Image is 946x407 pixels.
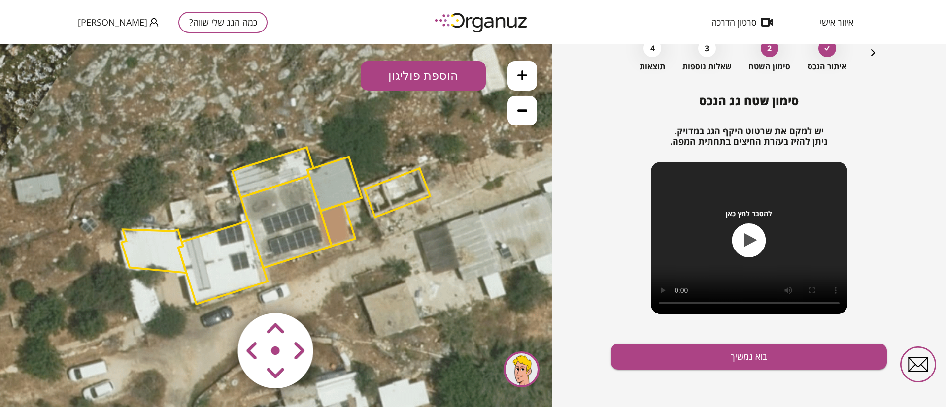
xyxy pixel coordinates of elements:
[217,248,335,366] img: vector-smart-object-copy.png
[428,9,536,36] img: logo
[78,17,147,27] span: [PERSON_NAME]
[808,62,846,71] span: איתור הנכס
[761,39,778,57] div: 2
[640,62,665,71] span: תוצאות
[820,17,853,27] span: איזור אישי
[699,93,799,109] span: סימון שטח גג הנכס
[805,17,868,27] button: איזור אישי
[711,17,756,27] span: סרטון הדרכה
[611,344,887,370] button: בוא נמשיך
[698,39,716,57] div: 3
[78,16,159,29] button: [PERSON_NAME]
[726,209,772,218] span: להסבר לחץ כאן
[682,62,732,71] span: שאלות נוספות
[748,62,790,71] span: סימון השטח
[178,12,268,33] button: כמה הגג שלי שווה?
[361,17,486,46] button: הוספת פוליגון
[697,17,788,27] button: סרטון הדרכה
[611,126,887,147] h2: יש למקם את שרטוט היקף הגג במדויק. ניתן להזיז בעזרת החיצים בתחתית המפה.
[643,39,661,57] div: 4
